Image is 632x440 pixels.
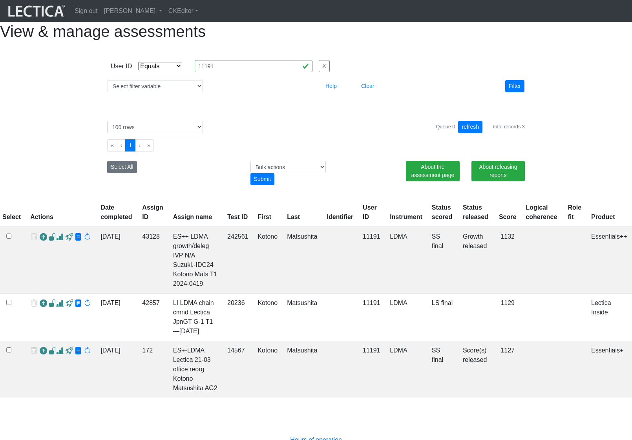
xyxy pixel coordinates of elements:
[253,341,282,398] td: Kotono
[30,346,38,357] span: delete
[463,204,488,220] a: Status released
[500,299,515,306] span: 1129
[6,4,65,18] img: lecticalive
[84,299,91,308] span: rescore
[432,347,443,363] a: Completed = assessment has been completed; CS scored = assessment has been CLAS scored; LS scored...
[71,3,101,19] a: Sign out
[500,233,515,240] span: 1132
[471,161,525,181] a: About releasing reports
[168,227,223,294] td: ES++ LDMA growth/deleg IVP N/A Suzuki.-IDC24 Kotono Mats T1 2024-0419
[463,347,487,363] a: Basic released = basic report without a score has been released, Score(s) released = for Lectica ...
[137,341,168,398] td: 172
[250,173,275,185] div: Submit
[40,346,47,357] a: Reopen
[56,347,64,355] span: Analyst score
[75,299,82,308] span: view
[96,227,137,294] td: [DATE]
[568,204,581,220] a: Role fit
[107,139,525,152] ul: Pagination
[66,347,73,355] span: view
[358,80,378,92] button: Clear
[223,294,253,341] td: 20236
[49,299,56,308] span: view
[505,80,524,92] button: Filter
[385,227,427,294] td: LDMA
[358,341,385,398] td: 11191
[436,121,525,133] div: Queue 0 Total records 3
[30,298,38,310] span: delete
[100,204,132,220] a: Date completed
[586,341,632,398] td: Essentials+
[101,3,165,19] a: [PERSON_NAME]
[66,299,73,308] span: view
[125,139,135,152] button: Go to page 1
[385,341,427,398] td: LDMA
[432,204,452,220] a: Status scored
[84,347,91,355] span: rescore
[137,227,168,294] td: 43128
[253,227,282,294] td: Kotono
[322,82,340,89] a: Help
[432,233,443,249] a: Completed = assessment has been completed; CS scored = assessment has been CLAS scored; LS scored...
[282,341,322,398] td: Matsushita
[168,341,223,398] td: ES+-LDMA Lectica 21-03 office reorg Kotono Matsushita AG2
[107,161,137,173] button: Select All
[168,294,223,341] td: LI LDMA chain cmnd Lectica JpnGT G-1 T1—[DATE]
[463,233,487,249] a: Basic released = basic report without a score has been released, Score(s) released = for Lectica ...
[137,198,168,227] th: Assign ID
[253,294,282,341] td: Kotono
[223,198,253,227] th: Test ID
[96,341,137,398] td: [DATE]
[322,80,340,92] button: Help
[111,62,132,71] div: User ID
[96,294,137,341] td: [DATE]
[75,347,82,355] span: view
[84,233,91,241] span: rescore
[223,341,253,398] td: 14567
[75,233,82,241] span: view
[287,214,300,220] a: Last
[363,204,377,220] a: User ID
[223,227,253,294] td: 242561
[499,214,516,220] a: Score
[586,294,632,341] td: Lectica Inside
[319,60,329,72] button: X
[49,233,56,241] span: view
[168,198,223,227] th: Assign name
[358,294,385,341] td: 11191
[385,294,427,341] td: LDMA
[390,214,422,220] a: Instrument
[40,298,47,310] a: Reopen
[327,214,354,220] a: Identifier
[591,214,615,220] a: Product
[26,198,96,227] th: Actions
[137,294,168,341] td: 42857
[49,347,56,355] span: view
[458,121,482,133] button: refresh
[40,232,47,243] a: Reopen
[258,214,271,220] a: First
[66,233,73,241] span: view
[586,227,632,294] td: Essentials++
[165,3,201,19] a: CKEditor
[56,233,64,241] span: Analyst score
[406,161,459,181] a: About the assessment page
[500,347,515,354] span: 1127
[358,227,385,294] td: 11191
[282,227,322,294] td: Matsushita
[432,299,453,306] a: Completed = assessment has been completed; CS scored = assessment has been CLAS scored; LS scored...
[30,232,38,243] span: delete
[526,204,557,220] a: Logical coherence
[56,299,64,308] span: Analyst score
[282,294,322,341] td: Matsushita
